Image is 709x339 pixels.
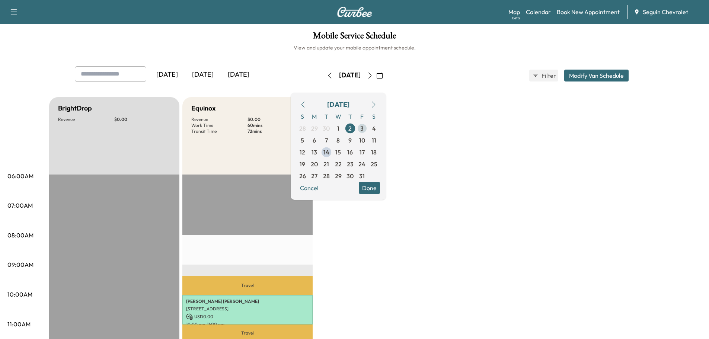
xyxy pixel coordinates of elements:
[297,111,309,122] span: S
[564,70,629,81] button: Modify Van Schedule
[7,290,32,299] p: 10:00AM
[348,124,352,133] span: 2
[512,15,520,21] div: Beta
[372,136,376,145] span: 11
[247,128,304,134] p: 72 mins
[360,124,364,133] span: 3
[335,160,342,169] span: 22
[359,172,365,180] span: 31
[332,111,344,122] span: W
[300,160,305,169] span: 19
[371,160,377,169] span: 25
[526,7,551,16] a: Calendar
[337,124,339,133] span: 1
[320,111,332,122] span: T
[313,136,316,145] span: 6
[347,148,353,157] span: 16
[359,182,380,194] button: Done
[339,71,361,80] div: [DATE]
[347,160,354,169] span: 23
[58,116,114,122] p: Revenue
[299,172,306,180] span: 26
[191,128,247,134] p: Transit Time
[368,111,380,122] span: S
[300,148,305,157] span: 12
[7,260,33,269] p: 09:00AM
[311,160,318,169] span: 20
[327,99,349,110] div: [DATE]
[7,231,33,240] p: 08:00AM
[309,111,320,122] span: M
[299,124,306,133] span: 28
[114,116,170,122] p: $ 0.00
[186,306,309,312] p: [STREET_ADDRESS]
[185,66,221,83] div: [DATE]
[557,7,620,16] a: Book New Appointment
[323,148,329,157] span: 14
[359,136,365,145] span: 10
[186,322,309,327] p: 10:00 am - 11:00 am
[348,136,352,145] span: 9
[191,122,247,128] p: Work Time
[186,313,309,320] p: USD 0.00
[58,103,92,113] h5: BrightDrop
[372,124,376,133] span: 4
[360,148,365,157] span: 17
[247,116,304,122] p: $ 0.00
[335,172,342,180] span: 29
[7,172,33,180] p: 06:00AM
[312,148,317,157] span: 13
[323,160,329,169] span: 21
[335,148,341,157] span: 15
[186,298,309,304] p: [PERSON_NAME] [PERSON_NAME]
[508,7,520,16] a: MapBeta
[643,7,688,16] span: Seguin Chevrolet
[337,7,373,17] img: Curbee Logo
[542,71,555,80] span: Filter
[371,148,377,157] span: 18
[7,44,702,51] h6: View and update your mobile appointment schedule.
[297,182,322,194] button: Cancel
[7,31,702,44] h1: Mobile Service Schedule
[529,70,558,81] button: Filter
[323,124,330,133] span: 30
[346,172,354,180] span: 30
[336,136,340,145] span: 8
[7,201,33,210] p: 07:00AM
[325,136,328,145] span: 7
[191,103,215,113] h5: Equinox
[7,320,31,329] p: 11:00AM
[344,111,356,122] span: T
[221,66,256,83] div: [DATE]
[356,111,368,122] span: F
[149,66,185,83] div: [DATE]
[311,124,318,133] span: 29
[182,276,313,295] p: Travel
[323,172,330,180] span: 28
[247,122,304,128] p: 60 mins
[311,172,317,180] span: 27
[358,160,365,169] span: 24
[301,136,304,145] span: 5
[191,116,247,122] p: Revenue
